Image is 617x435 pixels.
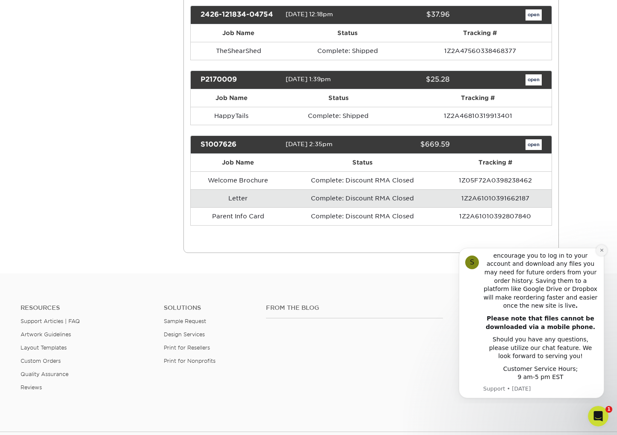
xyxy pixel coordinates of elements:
td: HappyTails [191,107,272,125]
th: Tracking # [439,154,552,171]
a: Design Services [164,331,205,338]
a: open [525,139,542,150]
a: Layout Templates [21,344,67,351]
td: Complete: Discount RMA Closed [286,171,439,189]
th: Tracking # [404,89,552,107]
td: Welcome Brochure [191,171,286,189]
td: Complete: Shipped [272,107,404,125]
a: open [525,9,542,21]
td: Complete: Discount RMA Closed [286,189,439,207]
a: open [525,74,542,85]
h4: Solutions [164,304,253,312]
div: $669.59 [365,139,456,150]
td: Complete: Shipped [286,42,409,60]
a: Artwork Guidelines [21,331,71,338]
span: [DATE] 12:18pm [286,11,333,18]
th: Status [286,24,409,42]
a: Reviews [21,384,42,391]
th: Job Name [191,154,286,171]
span: 1 [605,406,612,413]
td: Letter [191,189,286,207]
td: 1Z2A61010391662187 [439,189,552,207]
td: 1Z2A46810319913401 [404,107,552,125]
div: 2426-121834-04754 [194,9,286,21]
td: Complete: Discount RMA Closed [286,207,439,225]
div: S1007626 [194,139,286,150]
a: Sample Request [164,318,206,324]
th: Job Name [191,89,272,107]
a: Support Articles | FAQ [21,318,80,324]
div: $25.28 [365,74,456,85]
a: Quality Assurance [21,371,68,377]
th: Job Name [191,24,286,42]
td: 1Z2A47560338468377 [409,42,551,60]
div: $37.96 [365,9,456,21]
th: Status [286,154,439,171]
a: Custom Orders [21,358,61,364]
iframe: Intercom notifications message [446,240,617,403]
th: Tracking # [409,24,551,42]
th: Status [272,89,404,107]
iframe: Intercom live chat [588,406,608,426]
a: Print for Resellers [164,344,210,351]
span: [DATE] 2:35pm [286,141,333,147]
td: Parent Info Card [191,207,286,225]
h4: Resources [21,304,151,312]
td: 1Z05F72A0398238462 [439,171,552,189]
h4: From the Blog [266,304,443,312]
td: TheShearShed [191,42,286,60]
a: Print for Nonprofits [164,358,216,364]
div: P2170009 [194,74,286,85]
span: [DATE] 1:39pm [286,76,331,82]
td: 1Z2A61010392807840 [439,207,552,225]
